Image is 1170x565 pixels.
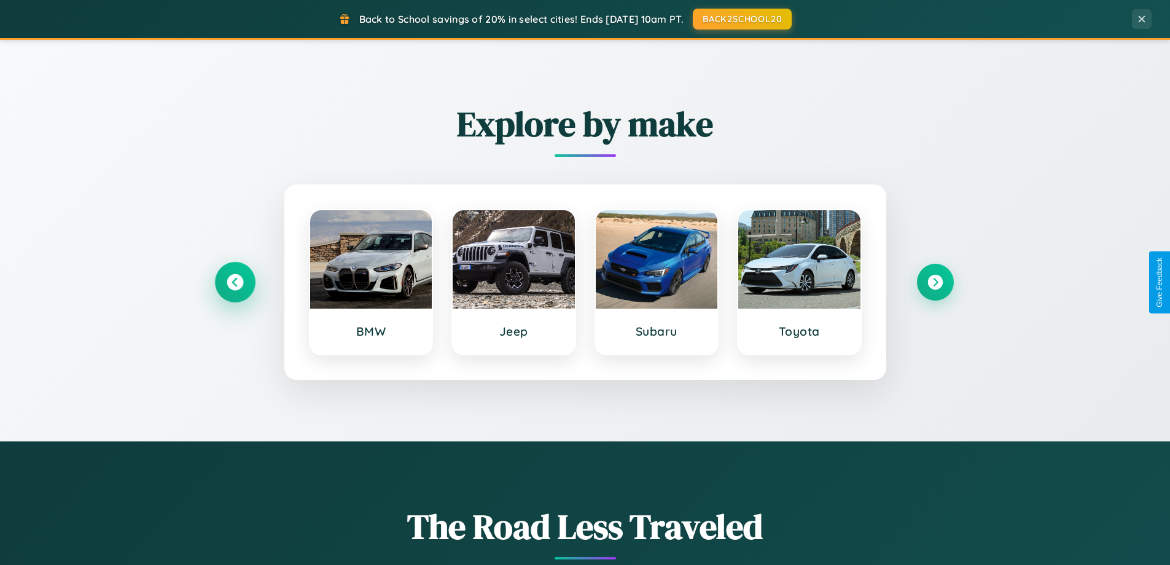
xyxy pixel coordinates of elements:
[751,324,848,339] h3: Toyota
[693,9,792,30] button: BACK2SCHOOL20
[322,324,420,339] h3: BMW
[465,324,563,339] h3: Jeep
[359,13,684,25] span: Back to School savings of 20% in select cities! Ends [DATE] 10am PT.
[608,324,706,339] h3: Subaru
[217,100,954,148] h2: Explore by make
[1155,258,1164,307] div: Give Feedback
[217,503,954,550] h1: The Road Less Traveled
